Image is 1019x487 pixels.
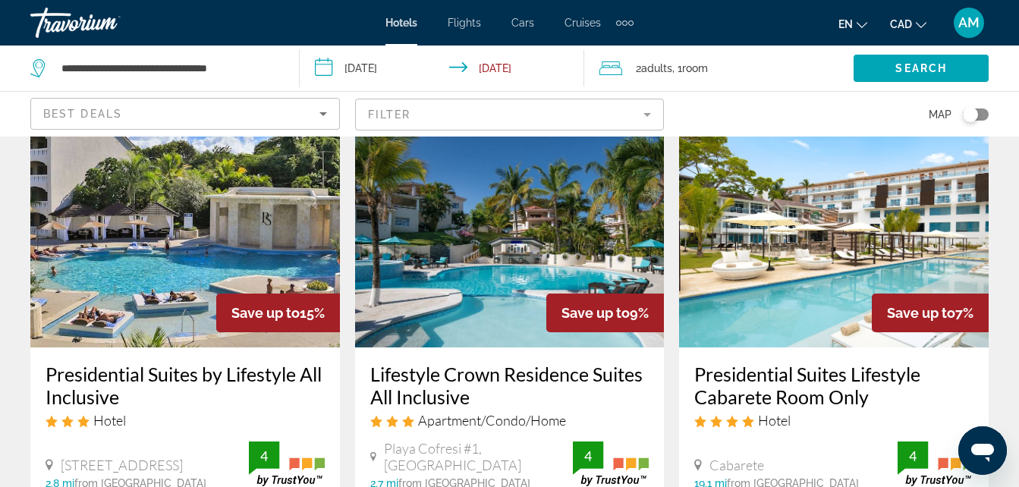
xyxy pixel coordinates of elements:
div: 15% [216,294,340,332]
span: Best Deals [43,108,122,120]
span: Room [682,62,708,74]
a: Lifestyle Crown Residence Suites All Inclusive [370,363,649,408]
a: Presidential Suites by Lifestyle All Inclusive [46,363,325,408]
span: Map [929,104,951,125]
div: 4 [573,447,603,465]
span: Save up to [561,305,630,321]
span: , 1 [672,58,708,79]
a: Hotels [385,17,417,29]
span: AM [958,15,980,30]
button: Filter [355,98,665,131]
span: Hotel [758,412,791,429]
div: 3 star Apartment [370,412,649,429]
button: User Menu [949,7,989,39]
span: [STREET_ADDRESS] [61,457,183,473]
img: Hotel image [30,105,340,347]
a: Travorium [30,3,182,42]
a: Cars [511,17,534,29]
button: Check-in date: Nov 6, 2025 Check-out date: Nov 8, 2025 [300,46,584,91]
span: CAD [890,18,912,30]
span: 2 [636,58,672,79]
button: Travelers: 2 adults, 0 children [584,46,854,91]
img: Hotel image [679,105,989,347]
img: trustyou-badge.svg [249,441,325,486]
img: trustyou-badge.svg [898,441,973,486]
button: Change currency [890,13,926,35]
span: Hotel [93,412,126,429]
div: 3 star Hotel [46,412,325,429]
div: 7% [872,294,989,332]
span: Cabarete [709,457,764,473]
span: Playa Cofresi #1, [GEOGRAPHIC_DATA] [384,440,574,473]
button: Change language [838,13,867,35]
span: Save up to [231,305,300,321]
div: 9% [546,294,664,332]
span: Save up to [887,305,955,321]
img: Hotel image [355,105,665,347]
iframe: Button to launch messaging window [958,426,1007,475]
button: Extra navigation items [616,11,634,35]
a: Flights [448,17,481,29]
mat-select: Sort by [43,105,327,123]
button: Search [854,55,989,82]
span: Search [895,62,947,74]
span: Adults [641,62,672,74]
a: Presidential Suites Lifestyle Cabarete Room Only [694,363,973,408]
img: trustyou-badge.svg [573,441,649,486]
div: 4 [249,447,279,465]
button: Toggle map [951,108,989,121]
a: Cruises [565,17,601,29]
span: Apartment/Condo/Home [418,412,566,429]
div: 4 star Hotel [694,412,973,429]
span: en [838,18,853,30]
div: 4 [898,447,928,465]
